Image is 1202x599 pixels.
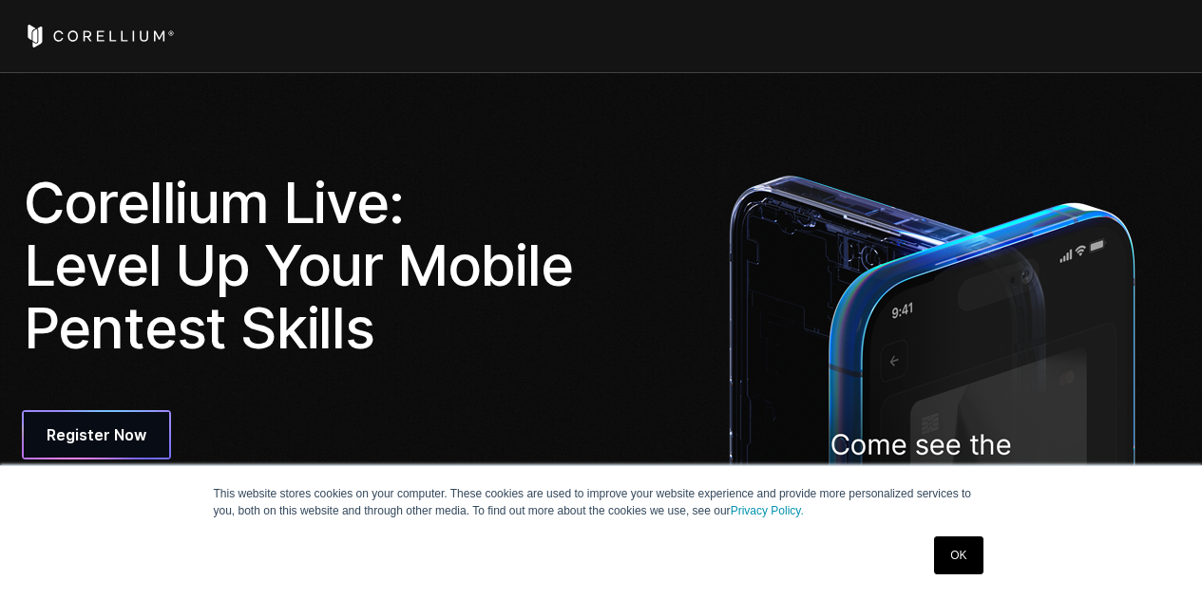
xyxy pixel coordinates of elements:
h1: Corellium Live: Level Up Your Mobile Pentest Skills [24,171,588,359]
a: Privacy Policy. [731,504,804,517]
a: OK [934,536,983,574]
a: Register Now [24,412,169,458]
p: This website stores cookies on your computer. These cookies are used to improve your website expe... [214,485,989,519]
span: Register Now [47,423,146,446]
a: Corellium Home [24,25,175,47]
